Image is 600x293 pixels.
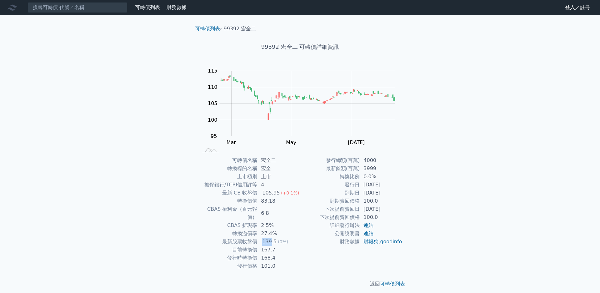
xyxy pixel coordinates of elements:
[257,156,300,164] td: 宏全二
[205,68,405,146] g: Chart
[257,164,300,173] td: 宏全
[197,230,257,238] td: 轉換溢價率
[227,139,236,145] tspan: Mar
[197,156,257,164] td: 可轉債名稱
[197,164,257,173] td: 轉換標的名稱
[257,205,300,221] td: 6.8
[197,246,257,254] td: 目前轉換價
[257,262,300,270] td: 101.0
[300,213,360,221] td: 下次提前賣回價格
[257,230,300,238] td: 27.4%
[380,281,405,287] a: 可轉債列表
[197,262,257,270] td: 發行價格
[278,239,288,244] span: (0%)
[257,254,300,262] td: 168.4
[27,2,127,13] input: 搜尋可轉債 代號／名稱
[190,280,410,288] p: 返回
[360,205,402,213] td: [DATE]
[197,238,257,246] td: 最新股票收盤價
[197,221,257,230] td: CBAS 折現率
[190,43,410,51] h1: 99392 宏全二 可轉債詳細資訊
[360,189,402,197] td: [DATE]
[208,68,217,74] tspan: 115
[195,25,222,33] li: ›
[208,84,217,90] tspan: 110
[360,238,402,246] td: ,
[197,254,257,262] td: 發行時轉換價
[300,164,360,173] td: 最新餘額(百萬)
[300,230,360,238] td: 公開說明書
[360,164,402,173] td: 3999
[300,238,360,246] td: 財務數據
[197,197,257,205] td: 轉換價值
[197,189,257,197] td: 最新 CB 收盤價
[348,139,365,145] tspan: [DATE]
[380,239,402,245] a: goodinfo
[363,239,378,245] a: 財報狗
[224,25,256,33] li: 99392 宏全二
[363,230,373,236] a: 連結
[300,189,360,197] td: 到期日
[197,173,257,181] td: 上市櫃別
[135,4,160,10] a: 可轉債列表
[261,189,281,197] div: 105.95
[560,3,595,13] a: 登入／註冊
[195,26,220,32] a: 可轉債列表
[197,181,257,189] td: 擔保銀行/TCRI信用評等
[281,190,299,195] span: (+0.1%)
[257,181,300,189] td: 4
[167,4,187,10] a: 財務數據
[257,246,300,254] td: 167.7
[360,197,402,205] td: 100.0
[300,197,360,205] td: 到期賣回價格
[363,222,373,228] a: 連結
[300,156,360,164] td: 發行總額(百萬)
[261,238,278,246] div: 139.5
[300,205,360,213] td: 下次提前賣回日
[360,213,402,221] td: 100.0
[360,181,402,189] td: [DATE]
[300,181,360,189] td: 發行日
[360,156,402,164] td: 4000
[286,139,296,145] tspan: May
[360,173,402,181] td: 0.0%
[197,205,257,221] td: CBAS 權利金（百元報價）
[208,100,217,106] tspan: 105
[300,173,360,181] td: 轉換比例
[300,221,360,230] td: 詳細發行辦法
[257,221,300,230] td: 2.5%
[211,133,217,139] tspan: 95
[208,117,217,123] tspan: 100
[257,197,300,205] td: 83.18
[257,173,300,181] td: 上市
